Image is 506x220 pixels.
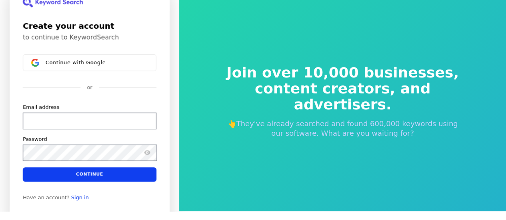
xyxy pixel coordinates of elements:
[71,194,89,201] a: Sign in
[23,54,156,71] button: Sign in with GoogleContinue with Google
[142,148,152,157] button: Show password
[221,119,464,138] p: 👆They've already searched and found 600,000 keywords using our software. What are you waiting for?
[87,84,92,91] p: or
[23,167,156,182] button: Continue
[46,59,106,66] span: Continue with Google
[23,20,156,32] h1: Create your account
[221,65,464,81] span: Join over 10,000 businesses,
[23,194,70,201] span: Have an account?
[221,81,464,113] span: content creators, and advertisers.
[23,34,156,42] p: to continue to KeywordSearch
[23,136,47,143] label: Password
[31,59,39,67] img: Sign in with Google
[23,104,59,111] label: Email address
